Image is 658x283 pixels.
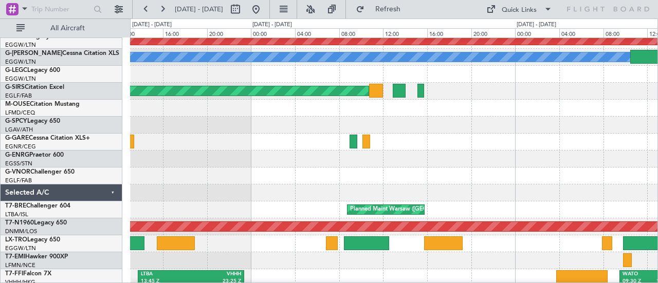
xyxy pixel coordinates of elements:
[5,169,30,175] span: G-VNOR
[119,28,163,37] div: 12:00
[5,67,60,73] a: G-LEGCLegacy 600
[604,28,648,37] div: 08:00
[5,118,27,124] span: G-SPCY
[5,118,60,124] a: G-SPCYLegacy 650
[5,58,36,66] a: EGGW/LTN
[5,211,28,218] a: LTBA/ISL
[295,28,339,37] div: 04:00
[5,228,37,235] a: DNMM/LOS
[5,143,36,150] a: EGNR/CEG
[5,50,62,56] span: G-[PERSON_NAME]
[502,5,537,15] div: Quick Links
[5,271,51,277] a: T7-FFIFalcon 7X
[515,28,559,37] div: 00:00
[5,135,29,141] span: G-GARE
[350,202,474,217] div: Planned Maint Warsaw ([GEOGRAPHIC_DATA])
[5,220,67,226] a: T7-N1960Legacy 650
[5,101,30,107] span: M-OUSE
[5,101,80,107] a: M-OUSECitation Mustang
[5,109,35,117] a: LFMD/CEQ
[11,20,112,36] button: All Aircraft
[5,244,36,252] a: EGGW/LTN
[5,152,64,158] a: G-ENRGPraetor 600
[5,237,27,243] span: LX-TRO
[5,152,29,158] span: G-ENRG
[5,67,27,73] span: G-LEGC
[5,254,68,260] a: T7-EMIHawker 900XP
[5,220,34,226] span: T7-N1960
[5,169,75,175] a: G-VNORChallenger 650
[5,135,90,141] a: G-GARECessna Citation XLS+
[5,75,36,83] a: EGGW/LTN
[175,5,223,14] span: [DATE] - [DATE]
[517,21,556,29] div: [DATE] - [DATE]
[5,261,35,269] a: LFMN/NCE
[623,271,649,278] div: WATO
[27,25,108,32] span: All Aircraft
[481,1,557,17] button: Quick Links
[5,271,23,277] span: T7-FFI
[471,28,516,37] div: 20:00
[207,28,251,37] div: 20:00
[5,254,25,260] span: T7-EMI
[163,28,207,37] div: 16:00
[5,126,33,134] a: LGAV/ATH
[5,177,32,184] a: EGLF/FAB
[5,203,26,209] span: T7-BRE
[132,21,172,29] div: [DATE] - [DATE]
[191,271,242,278] div: VHHH
[5,160,32,167] a: EGSS/STN
[339,28,383,37] div: 08:00
[5,50,119,56] a: G-[PERSON_NAME]Cessna Citation XLS
[383,28,427,37] div: 12:00
[427,28,471,37] div: 16:00
[5,41,36,49] a: EGGW/LTN
[252,21,292,29] div: [DATE] - [DATE]
[31,2,90,17] input: Trip Number
[141,271,191,278] div: LTBA
[351,1,413,17] button: Refresh
[5,237,60,243] a: LX-TROLegacy 650
[5,84,25,90] span: G-SIRS
[251,28,295,37] div: 00:00
[5,92,32,100] a: EGLF/FAB
[367,6,410,13] span: Refresh
[5,203,70,209] a: T7-BREChallenger 604
[559,28,604,37] div: 04:00
[5,84,64,90] a: G-SIRSCitation Excel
